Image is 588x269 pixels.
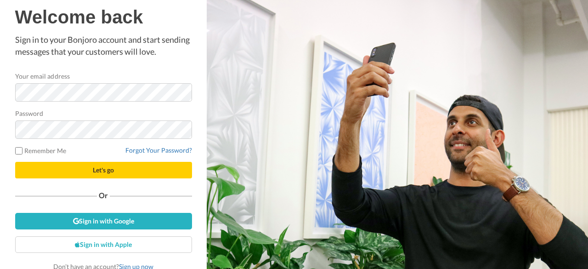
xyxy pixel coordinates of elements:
a: Sign in with Apple [15,236,192,253]
span: Or [97,192,110,199]
span: Let's go [93,166,114,174]
label: Password [15,109,44,118]
a: Sign in with Google [15,213,192,229]
p: Sign in to your Bonjoro account and start sending messages that your customers will love. [15,34,192,57]
label: Remember Me [15,146,67,155]
h1: Welcome back [15,7,192,27]
button: Let's go [15,162,192,178]
label: Your email address [15,71,70,81]
input: Remember Me [15,147,23,155]
a: Forgot Your Password? [125,146,192,154]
